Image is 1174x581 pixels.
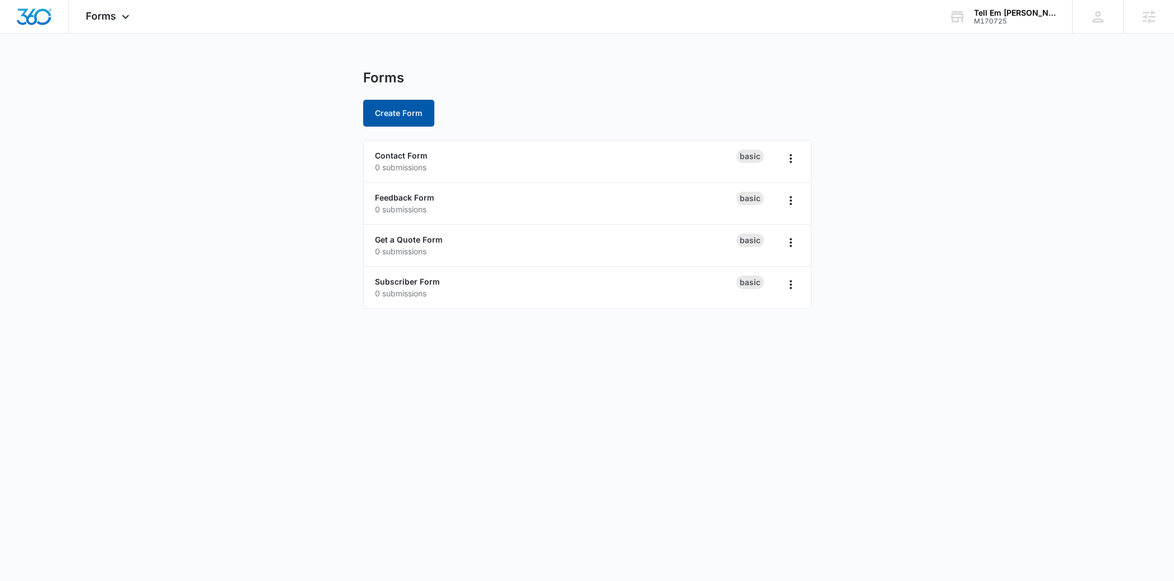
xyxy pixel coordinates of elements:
p: 0 submissions [375,287,736,299]
button: Create Form [363,100,434,127]
button: Overflow Menu [782,150,800,168]
div: Basic [736,150,764,163]
a: Subscriber Form [375,277,440,286]
span: Forms [86,10,116,22]
div: account name [974,8,1056,17]
div: Basic [736,192,764,205]
p: 0 submissions [375,203,736,215]
button: Overflow Menu [782,192,800,210]
div: Basic [736,234,764,247]
a: Contact Form [375,151,428,160]
div: Basic [736,276,764,289]
button: Overflow Menu [782,276,800,294]
div: account id [974,17,1056,25]
h1: Forms [363,69,404,86]
p: 0 submissions [375,161,736,173]
p: 0 submissions [375,245,736,257]
a: Feedback Form [375,193,434,202]
button: Overflow Menu [782,234,800,252]
a: Get a Quote Form [375,235,443,244]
